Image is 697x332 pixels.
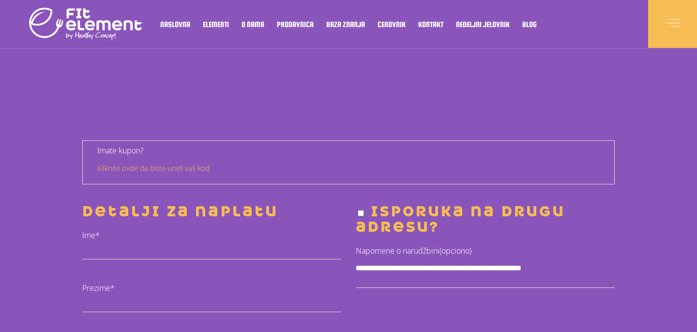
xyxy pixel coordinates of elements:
span: Nedeljni jelovnik [456,22,510,27]
span: Kontakt [418,22,443,27]
input: Isporuka na drugu adresu? [358,210,364,216]
span: Cenovnik [378,22,406,27]
span: Naslovna [160,22,190,27]
span: Baza znanja [326,22,365,27]
abbr: obavezno [110,283,115,293]
span: Blog [522,22,537,27]
div: Imate kupon? [82,140,615,184]
span: Prodavnica [277,22,314,27]
label: Ime [82,229,341,242]
a: Kliknite ovde da biste uneli vaš kod [97,157,210,174]
label: Napomene o narudžbini [356,244,615,257]
span: (opciono) [439,245,471,256]
span: O nama [242,22,264,27]
span: Isporuka na drugu adresu? [356,203,566,236]
abbr: obavezno [95,230,100,241]
label: Prezime [82,282,341,295]
span: Elementi [203,22,229,27]
img: logo light [29,5,143,44]
h3: Detalji za naplatu [82,204,341,219]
